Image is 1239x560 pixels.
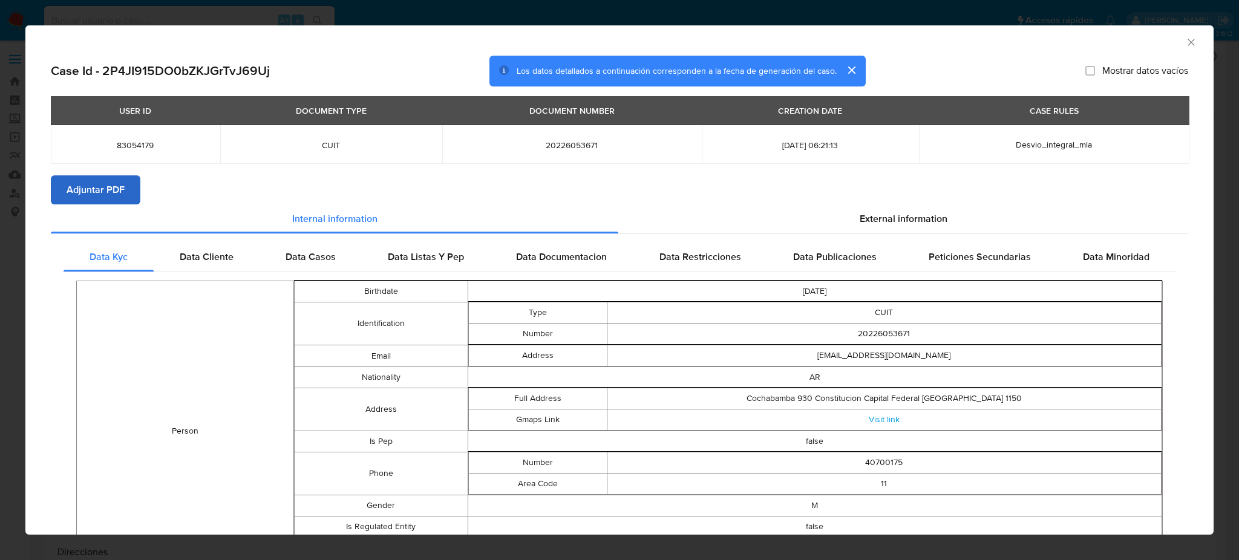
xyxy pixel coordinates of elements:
[468,516,1162,537] td: false
[468,366,1162,388] td: AR
[457,140,687,151] span: 20226053671
[517,65,837,77] span: Los datos detallados a continuación corresponden a la fecha de generación del caso.
[468,323,607,344] td: Number
[64,243,1175,272] div: Detailed internal info
[522,100,622,121] div: DOCUMENT NUMBER
[65,140,206,151] span: 83054179
[295,431,468,452] td: Is Pep
[180,250,234,264] span: Data Cliente
[295,345,468,366] td: Email
[51,204,1188,233] div: Detailed info
[860,212,947,226] span: External information
[1102,65,1188,77] span: Mostrar datos vacíos
[286,250,336,264] span: Data Casos
[468,431,1162,452] td: false
[468,302,607,323] td: Type
[235,140,428,151] span: CUIT
[67,177,125,203] span: Adjuntar PDF
[516,250,607,264] span: Data Documentacion
[90,250,128,264] span: Data Kyc
[25,25,1214,535] div: closure-recommendation-modal
[771,100,849,121] div: CREATION DATE
[659,250,741,264] span: Data Restricciones
[607,323,1161,344] td: 20226053671
[716,140,904,151] span: [DATE] 06:21:13
[607,452,1161,473] td: 40700175
[1085,66,1095,76] input: Mostrar datos vacíos
[289,100,374,121] div: DOCUMENT TYPE
[869,413,900,425] a: Visit link
[295,388,468,431] td: Address
[607,388,1161,409] td: Cochabamba 930 Constitucion Capital Federal [GEOGRAPHIC_DATA] 1150
[295,281,468,302] td: Birthdate
[388,250,464,264] span: Data Listas Y Pep
[607,302,1161,323] td: CUIT
[468,281,1162,302] td: [DATE]
[793,250,877,264] span: Data Publicaciones
[295,452,468,495] td: Phone
[1083,250,1149,264] span: Data Minoridad
[468,388,607,409] td: Full Address
[1022,100,1086,121] div: CASE RULES
[51,175,140,204] button: Adjuntar PDF
[929,250,1031,264] span: Peticiones Secundarias
[295,516,468,537] td: Is Regulated Entity
[295,366,468,388] td: Nationality
[1016,138,1092,151] span: Desvio_integral_mla
[607,345,1161,366] td: [EMAIL_ADDRESS][DOMAIN_NAME]
[607,473,1161,494] td: 11
[51,63,270,79] h2: Case Id - 2P4JI915DO0bZKJGrTvJ69Uj
[468,473,607,494] td: Area Code
[1185,36,1196,47] button: Cerrar ventana
[468,452,607,473] td: Number
[292,212,378,226] span: Internal information
[295,302,468,345] td: Identification
[837,56,866,85] button: cerrar
[295,495,468,516] td: Gender
[468,409,607,430] td: Gmaps Link
[112,100,159,121] div: USER ID
[468,495,1162,516] td: M
[468,345,607,366] td: Address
